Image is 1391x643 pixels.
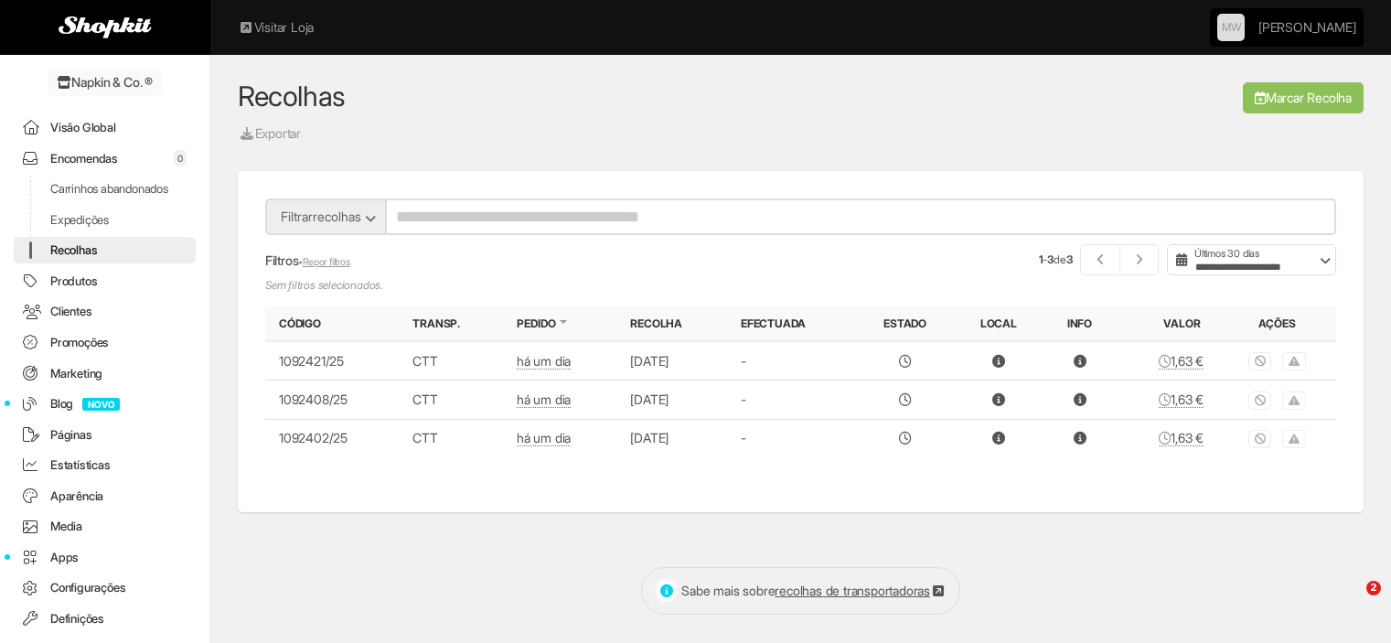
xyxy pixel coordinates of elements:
th: Estado [856,306,954,341]
a: Estatísticas [14,452,196,478]
abbr: há um dia [517,353,571,370]
i: Agendada [899,393,912,406]
td: [DATE] [616,341,727,380]
a: [PERSON_NAME] [1258,9,1355,46]
button: Pedido [517,316,560,331]
th: Efectuada [727,306,856,341]
td: [DATE] [616,380,727,419]
strong: 1 [1039,252,1043,266]
span: Cancelamento da recolha solicitado [1248,391,1272,406]
th: Código [265,306,399,341]
td: - [727,341,856,380]
a: Recolhas [14,237,196,263]
td: - [727,419,856,457]
h5: Filtros [265,253,787,268]
a: Marketing [14,360,196,387]
small: • [298,256,349,268]
span: NOVO [82,398,120,411]
a: MW [1217,14,1245,41]
span: 2 [1366,581,1381,595]
th: Transp. [399,306,503,341]
a: Carrinhos abandonados [14,176,196,202]
a: Visão Global [14,114,196,141]
span: recolhas [313,209,361,224]
i: Agendada [899,432,912,445]
th: Ações [1217,306,1336,341]
a: Produtos [14,268,196,295]
span: Informação de recolha [1074,430,1086,445]
a: Clientes [14,298,196,325]
a: Páginas [14,422,196,448]
span: Não é possível criar incidências com menos de 24 horas [1282,391,1306,406]
abbr: 21 set 2025 às 17:20 [517,430,571,446]
i: Agendada [899,355,912,368]
span: 0 [174,150,187,166]
div: Sabe mais sobre [641,567,961,615]
a: Promoções [14,329,196,356]
iframe: Intercom live chat [1329,581,1373,625]
abbr: Este é o valor estimado porque a recolha ainda não foi processada pela transportadora. [1159,391,1204,408]
td: [DATE] [616,419,727,457]
td: 1092402/25 [265,419,399,457]
span: Localização de recolha [992,391,1005,407]
small: - de [1039,252,1073,267]
a: Aparência [14,483,196,509]
abbr: Este é o valor estimado porque a recolha ainda não foi processada pela transportadora. [1159,430,1204,446]
th: Local [954,306,1043,341]
a: Expedições [14,207,196,233]
a: Apps [14,544,196,571]
strong: 3 [1066,252,1073,266]
abbr: há um dia [517,391,571,408]
span: Não é possível criar incidências com menos de 24 horas [1282,430,1306,445]
span: Localização de recolha [992,430,1005,445]
td: CTT [399,419,503,457]
strong: 3 [1047,252,1054,266]
span: Informação de recolha [1074,391,1086,407]
th: Info [1043,306,1117,341]
a: Visitar Loja [238,18,314,37]
a: BlogNOVO [14,391,196,417]
span: Cancelamento da recolha solicitado [1248,430,1272,445]
a: Media [14,513,196,540]
em: Sem filtros selecionados. [265,277,787,293]
a: Marcar Recolha [1243,82,1364,113]
a: Exportar [238,123,302,144]
td: CTT [399,341,503,380]
a: Definições [14,605,196,632]
a: Repor filtros [303,256,350,268]
td: - [727,380,856,419]
a: recolhas de transportadoras [775,583,946,598]
button: Valor [1163,316,1204,331]
a: Napkin & Co. ® [48,69,162,96]
a: Encomendas0 [14,145,196,172]
img: Shopkit [59,16,152,38]
td: CTT [399,380,503,419]
th: Recolha [616,306,727,341]
a: Configurações [14,574,196,601]
td: 1092408/25 [265,380,399,419]
abbr: 1,63 € [1159,353,1204,370]
td: 1092421/25 [265,341,399,380]
button: Filtrarrecolhas [265,198,386,235]
a: Recolhas [238,80,346,113]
